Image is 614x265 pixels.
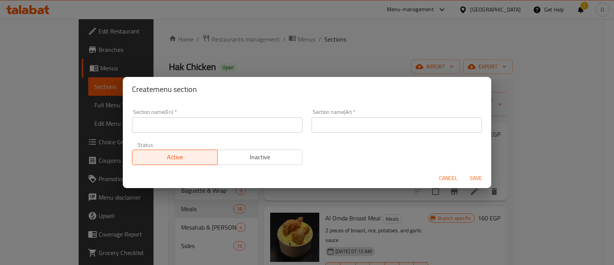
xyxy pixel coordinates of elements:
button: Active [132,150,218,165]
button: Save [464,171,488,185]
input: Please enter section name(ar) [312,117,482,133]
span: Inactive [221,152,300,163]
h2: Create menu section [132,83,482,95]
span: Save [467,173,485,183]
input: Please enter section name(en) [132,117,302,133]
button: Inactive [217,150,303,165]
button: Cancel [436,171,460,185]
span: Cancel [439,173,457,183]
span: Active [135,152,215,163]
